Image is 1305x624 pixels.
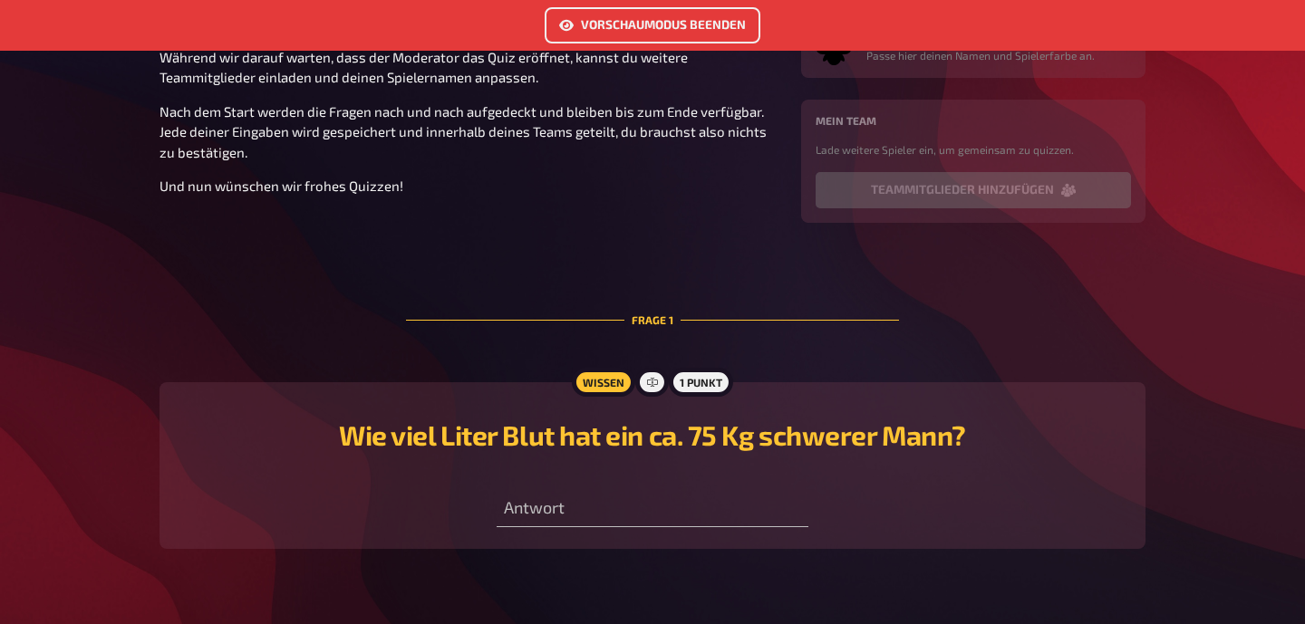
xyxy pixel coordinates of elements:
p: Lade weitere Spieler ein, um gemeinsam zu quizzen. [816,141,1131,158]
input: Antwort [497,491,807,527]
button: Avatar [816,27,852,63]
div: Frage 1 [406,268,899,371]
h4: Mein Team [816,114,1131,127]
p: Nach dem Start werden die Fragen nach und nach aufgedeckt und bleiben bis zum Ende verfügbar. Jed... [159,101,779,163]
p: Während wir darauf warten, dass der Moderator das Quiz eröffnet, kannst du weitere Teammitglieder... [159,47,779,88]
div: Wissen [572,368,635,397]
div: 1 Punkt [669,368,733,397]
p: Und nun wünschen wir frohes Quizzen! [159,176,779,197]
button: Teammitglieder hinzufügen [816,172,1131,208]
p: Passe hier deinen Namen und Spielerfarbe an. [866,47,1095,63]
a: Vorschaumodus beenden [545,7,760,43]
h2: Wie viel Liter Blut hat ein ca. 75 Kg schwerer Mann? [181,418,1124,451]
